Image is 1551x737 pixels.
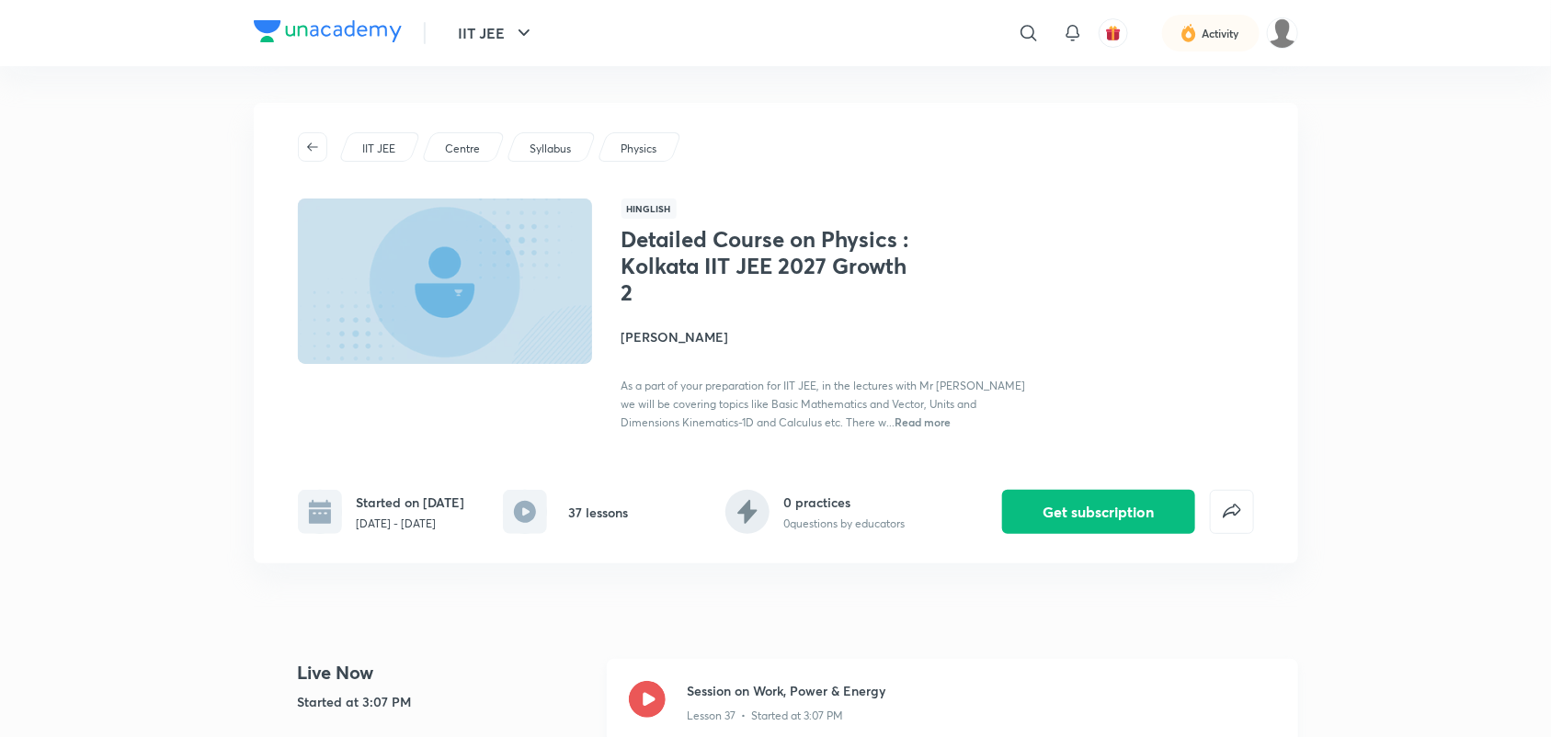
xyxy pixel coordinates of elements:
[1099,18,1128,48] button: avatar
[298,659,592,686] h4: Live Now
[622,226,922,305] h1: Detailed Course on Physics : Kolkata IIT JEE 2027 Growth 2
[617,141,659,157] a: Physics
[1210,490,1254,534] button: false
[688,708,844,724] p: Lesson 37 • Started at 3:07 PM
[895,414,952,429] span: Read more
[294,197,594,366] img: Thumbnail
[441,141,483,157] a: Centre
[357,493,465,512] h6: Started on [DATE]
[359,141,398,157] a: IIT JEE
[622,327,1033,346] h4: [PERSON_NAME]
[526,141,574,157] a: Syllabus
[622,198,677,219] span: Hinglish
[448,15,546,51] button: IIT JEE
[1105,25,1122,41] img: avatar
[784,516,906,532] p: 0 questions by educators
[569,503,629,522] h6: 37 lessons
[254,20,402,47] a: Company Logo
[784,493,906,512] h6: 0 practices
[1002,490,1195,534] button: Get subscription
[362,141,395,157] p: IIT JEE
[530,141,571,157] p: Syllabus
[621,141,656,157] p: Physics
[688,681,1276,700] h3: Session on Work, Power & Energy
[1267,17,1298,49] img: snigdha
[1180,22,1197,44] img: activity
[298,692,592,711] h5: Started at 3:07 PM
[357,516,465,532] p: [DATE] - [DATE]
[622,379,1026,429] span: As a part of your preparation for IIT JEE, in the lectures with Mr [PERSON_NAME] we will be cover...
[254,20,402,42] img: Company Logo
[445,141,480,157] p: Centre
